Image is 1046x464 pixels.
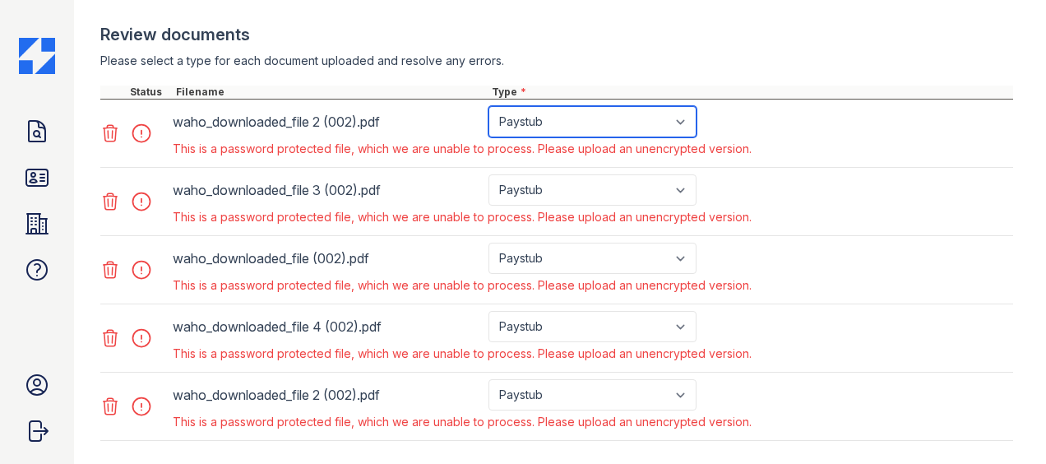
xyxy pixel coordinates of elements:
[127,86,173,99] div: Status
[173,209,752,225] div: This is a password protected file, which we are unable to process. Please upload an unencrypted v...
[100,53,1013,69] div: Please select a type for each document uploaded and resolve any errors.
[100,23,1013,46] div: Review documents
[173,414,752,430] div: This is a password protected file, which we are unable to process. Please upload an unencrypted v...
[19,38,55,74] img: CE_Icon_Blue-c292c112584629df590d857e76928e9f676e5b41ef8f769ba2f05ee15b207248.png
[173,141,752,157] div: This is a password protected file, which we are unable to process. Please upload an unencrypted v...
[173,277,752,294] div: This is a password protected file, which we are unable to process. Please upload an unencrypted v...
[173,86,488,99] div: Filename
[173,346,752,362] div: This is a password protected file, which we are unable to process. Please upload an unencrypted v...
[173,382,482,408] div: waho_downloaded_file 2 (002).pdf
[488,86,1013,99] div: Type
[173,177,482,203] div: waho_downloaded_file 3 (002).pdf
[173,109,482,135] div: waho_downloaded_file 2 (002).pdf
[173,245,482,271] div: waho_downloaded_file (002).pdf
[173,313,482,340] div: waho_downloaded_file 4 (002).pdf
